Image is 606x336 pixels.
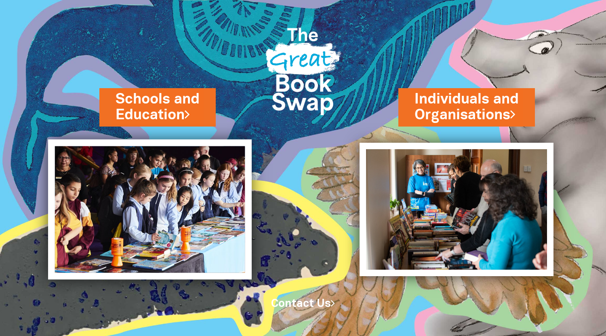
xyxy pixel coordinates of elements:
[116,89,200,125] a: Schools andEducation
[48,139,251,280] img: Schools and Education
[360,143,553,276] img: Individuals and Organisations
[259,10,347,128] img: Great Bookswap logo
[415,89,519,125] a: Individuals andOrganisations
[271,299,335,309] a: Contact Us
